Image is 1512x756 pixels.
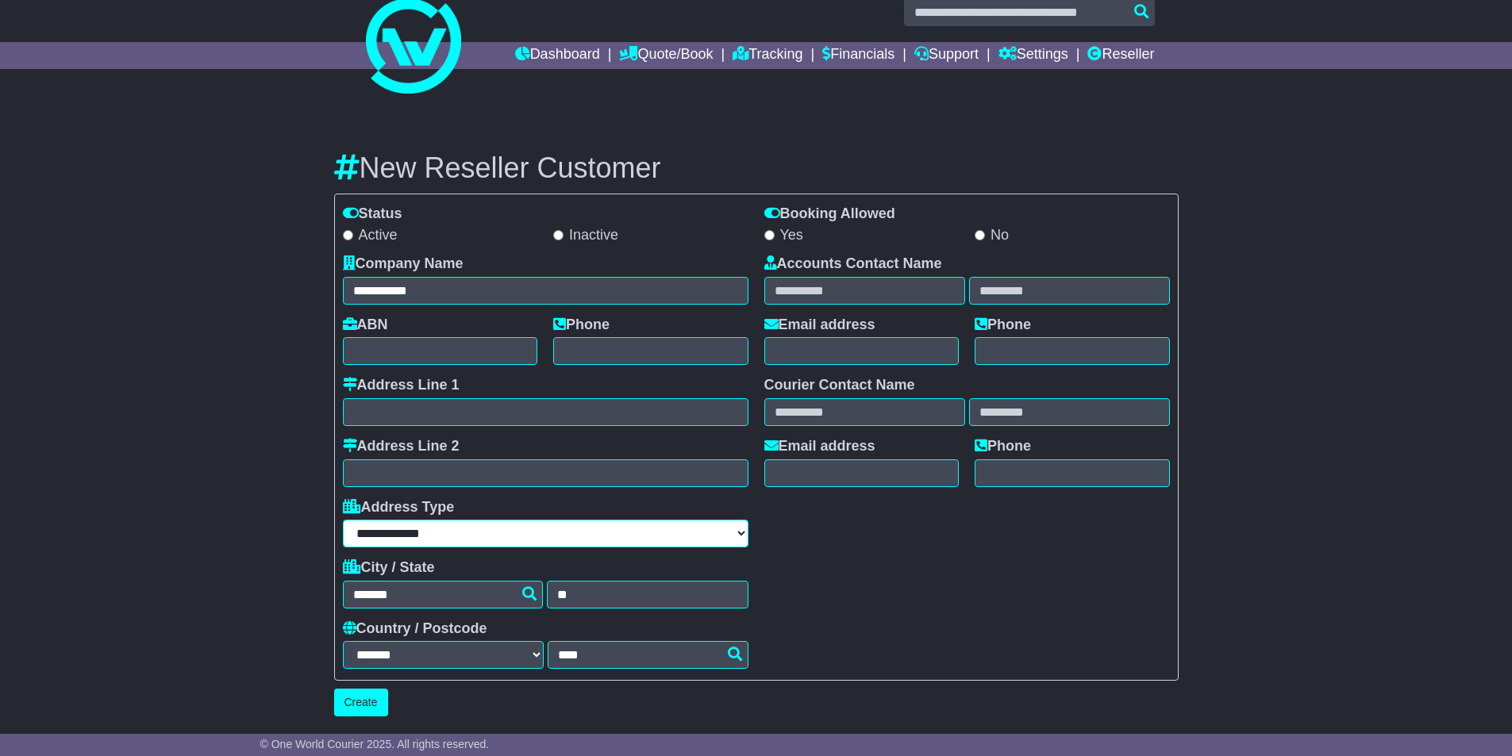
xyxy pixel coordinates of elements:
a: Quote/Book [619,42,713,69]
label: Phone [975,317,1031,334]
label: Email address [764,317,875,334]
label: Country / Postcode [343,620,487,638]
a: Support [914,42,979,69]
label: Phone [975,438,1031,455]
label: Courier Contact Name [764,377,915,394]
input: Yes [764,230,775,240]
input: No [975,230,985,240]
label: No [975,227,1009,244]
h3: New Reseller Customer [334,152,1179,184]
label: Accounts Contact Name [764,255,942,273]
label: Email address [764,438,875,455]
label: Booking Allowed [764,205,895,223]
button: Create [334,689,388,716]
input: Active [343,230,353,240]
input: Inactive [553,230,564,240]
label: Active [343,227,398,244]
label: Yes [764,227,803,244]
label: Status [343,205,402,223]
label: Phone [553,317,610,334]
label: Company Name [343,255,464,273]
a: Dashboard [515,42,600,69]
a: Tracking [733,42,802,69]
span: © One World Courier 2025. All rights reserved. [260,738,490,750]
label: Address Type [343,499,455,516]
label: Address Line 2 [343,438,460,455]
label: Inactive [553,227,618,244]
a: Financials [822,42,895,69]
label: Address Line 1 [343,377,460,394]
label: City / State [343,559,435,577]
a: Settings [998,42,1068,69]
label: ABN [343,317,388,334]
a: Reseller [1087,42,1154,69]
